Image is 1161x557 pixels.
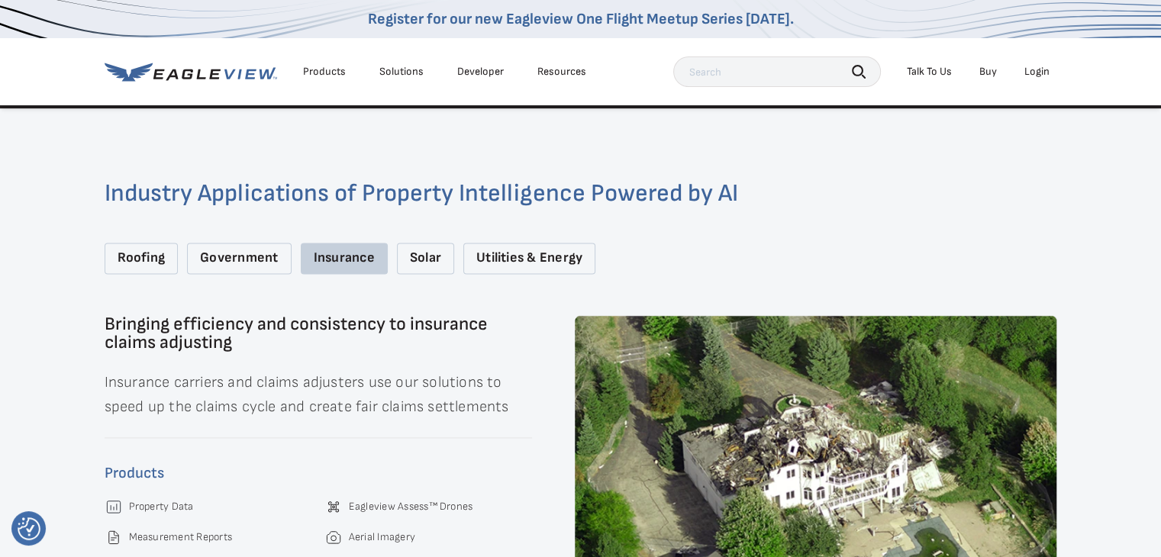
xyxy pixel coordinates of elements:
[129,530,233,544] a: Measurement Reports
[1024,65,1050,79] div: Login
[303,65,346,79] div: Products
[105,497,123,516] img: Chart_light.svg
[105,243,179,274] div: Roofing
[979,65,997,79] a: Buy
[105,182,1057,206] h2: Industry Applications of Property Intelligence Powered by AI
[457,65,504,79] a: Developer
[105,315,532,352] h3: Bringing efficiency and consistency to insurance claims adjusting
[18,517,40,540] img: Revisit consent button
[349,500,473,514] a: Eagleview Assess™ Drones
[673,56,881,87] input: Search
[301,243,388,274] div: Insurance
[187,243,291,274] div: Government
[463,243,595,274] div: Utilities & Energy
[349,530,415,544] a: Aerial Imagery
[324,497,343,516] img: Group-9629-1.svg
[105,461,532,485] h4: Products
[324,528,343,546] img: Camera.svg
[105,370,532,419] p: Insurance carriers and claims adjusters use our solutions to speed up the claims cycle and create...
[105,528,123,546] img: File_dock_light-1.svg
[129,500,194,514] a: Property Data
[397,243,454,274] div: Solar
[18,517,40,540] button: Consent Preferences
[537,65,586,79] div: Resources
[907,65,952,79] div: Talk To Us
[368,10,794,28] a: Register for our new Eagleview One Flight Meetup Series [DATE].
[379,65,424,79] div: Solutions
